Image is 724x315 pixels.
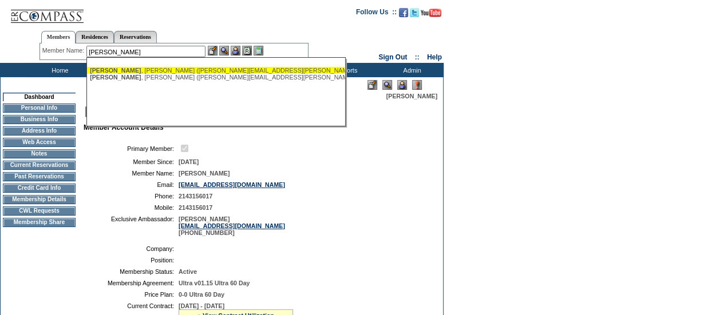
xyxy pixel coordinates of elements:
img: Reservations [242,46,252,55]
td: Member Name: [88,170,174,177]
span: [PERSON_NAME] [179,170,230,177]
td: Email: [88,181,174,188]
img: b_edit.gif [208,46,217,55]
a: [EMAIL_ADDRESS][DOMAIN_NAME] [179,222,285,229]
span: [DATE] [179,158,199,165]
td: Personal Info [3,103,76,113]
div: , [PERSON_NAME] ([PERSON_NAME][EMAIL_ADDRESS][PERSON_NAME][DOMAIN_NAME]) [90,74,342,81]
img: pgTtlDashboard.gif [83,99,312,122]
img: Subscribe to our YouTube Channel [421,9,441,17]
td: Business Info [3,115,76,124]
span: [PERSON_NAME] [90,74,141,81]
td: Admin [378,63,444,77]
a: Follow us on Twitter [410,11,419,18]
td: Price Plan: [88,291,174,298]
td: Past Reservations [3,172,76,181]
td: Notes [3,149,76,158]
a: [EMAIL_ADDRESS][DOMAIN_NAME] [179,181,285,188]
span: [DATE] - [DATE] [179,302,224,309]
td: Address Info [3,126,76,135]
td: Current Reservations [3,161,76,170]
td: Membership Status: [88,268,174,275]
td: Phone: [88,193,174,200]
div: Member Name: [42,46,86,55]
a: Help [427,53,442,61]
span: :: [415,53,420,61]
a: Subscribe to our YouTube Channel [421,11,441,18]
span: Ultra v01.15 Ultra 60 Day [179,280,250,286]
td: Dashboard [3,93,76,101]
span: 0-0 Ultra 60 Day [179,291,224,298]
img: Impersonate [397,80,407,90]
span: [PERSON_NAME] [PHONE_NUMBER] [179,216,285,236]
td: Home [26,63,92,77]
img: Become our fan on Facebook [399,8,408,17]
td: Position: [88,257,174,264]
img: View Mode [382,80,392,90]
img: Log Concern/Member Elevation [412,80,422,90]
img: Follow us on Twitter [410,8,419,17]
a: Residences [76,31,114,43]
a: Sign Out [378,53,407,61]
td: Mobile: [88,204,174,211]
a: Reservations [114,31,157,43]
img: Impersonate [231,46,240,55]
img: View [219,46,229,55]
img: b_calculator.gif [254,46,263,55]
td: Exclusive Ambassador: [88,216,174,236]
a: Become our fan on Facebook [399,11,408,18]
td: Membership Details [3,195,76,204]
img: Edit Mode [367,80,377,90]
td: Membership Share [3,218,76,227]
td: Company: [88,245,174,252]
span: [PERSON_NAME] [90,67,141,74]
span: 2143156017 [179,204,212,211]
td: Member Since: [88,158,174,165]
b: Member Account Details [84,123,164,131]
td: Membership Agreement: [88,280,174,286]
td: Credit Card Info [3,184,76,193]
td: CWL Requests [3,206,76,216]
td: Primary Member: [88,143,174,154]
span: [PERSON_NAME] [386,93,437,99]
div: , [PERSON_NAME] ([PERSON_NAME][EMAIL_ADDRESS][PERSON_NAME][DOMAIN_NAME]) [90,67,342,74]
span: 2143156017 [179,193,212,200]
span: Active [179,268,197,275]
td: Web Access [3,138,76,147]
td: Follow Us :: [356,7,397,21]
a: Members [41,31,76,43]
